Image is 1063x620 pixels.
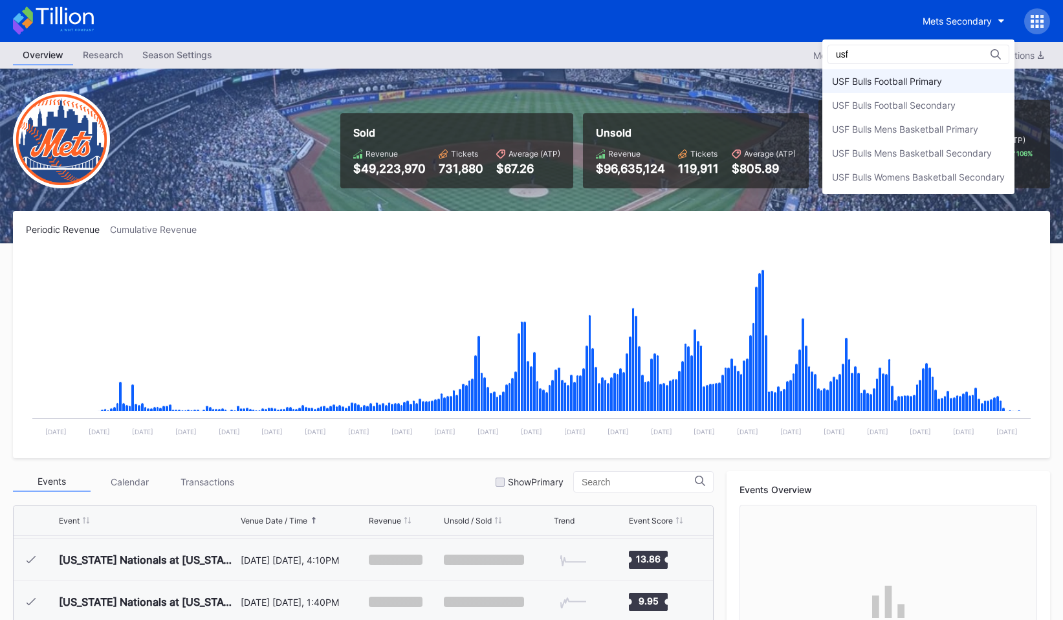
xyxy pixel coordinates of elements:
[832,148,992,159] div: USF Bulls Mens Basketball Secondary
[832,76,942,87] div: USF Bulls Football Primary
[832,172,1005,183] div: USF Bulls Womens Basketball Secondary
[832,124,978,135] div: USF Bulls Mens Basketball Primary
[836,49,949,60] input: Search
[832,100,956,111] div: USF Bulls Football Secondary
